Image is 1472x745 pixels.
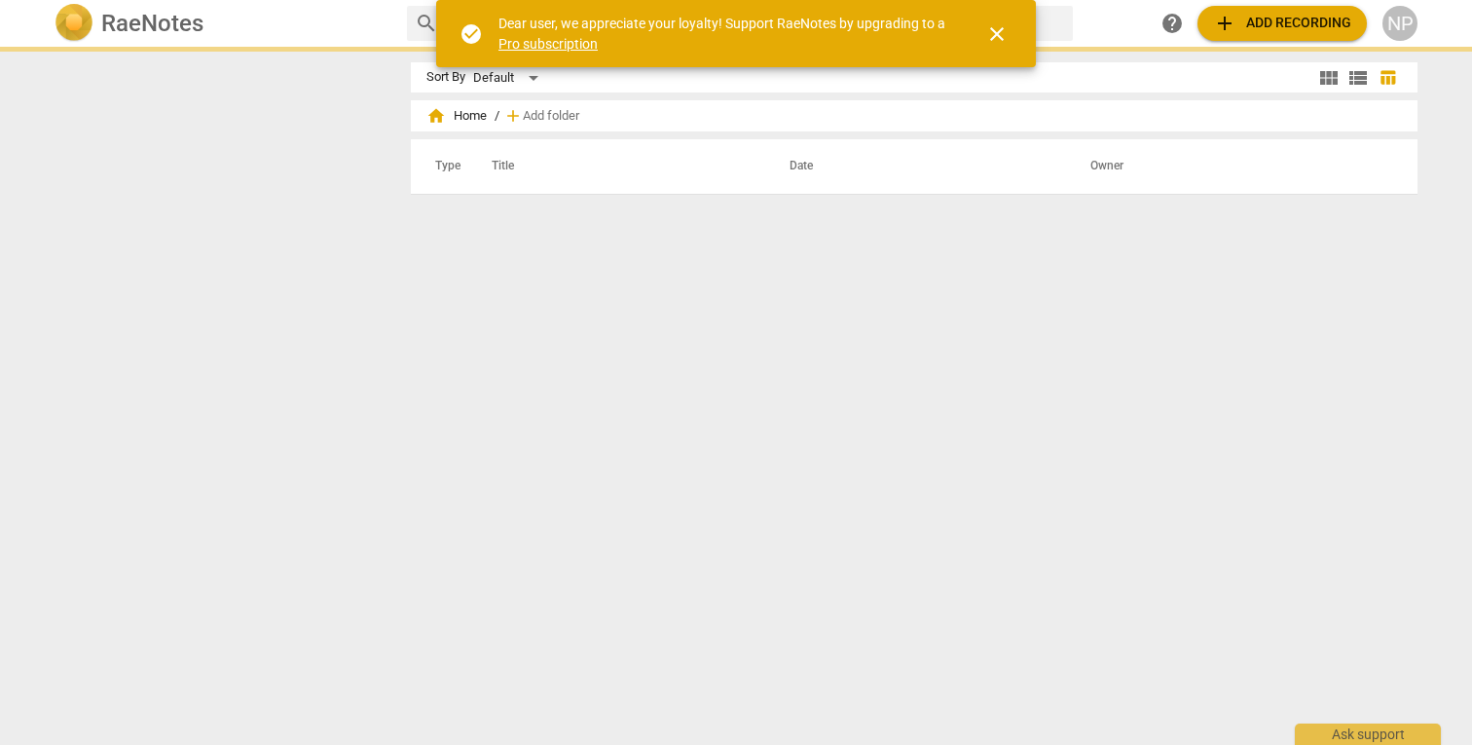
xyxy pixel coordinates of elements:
[426,106,446,126] span: home
[1373,63,1402,93] button: Table view
[55,4,391,43] a: LogoRaeNotes
[495,109,499,124] span: /
[498,36,598,52] a: Pro subscription
[985,22,1009,46] span: close
[415,12,438,35] span: search
[498,14,950,54] div: Dear user, we appreciate your loyalty! Support RaeNotes by upgrading to a
[1160,12,1184,35] span: help
[1379,68,1397,87] span: table_chart
[426,106,487,126] span: Home
[1295,724,1441,745] div: Ask support
[1343,63,1373,93] button: List view
[426,70,465,85] div: Sort By
[766,139,1067,194] th: Date
[523,109,579,124] span: Add folder
[473,62,545,93] div: Default
[1067,139,1397,194] th: Owner
[1155,6,1190,41] a: Help
[1317,66,1341,90] span: view_module
[503,106,523,126] span: add
[1314,63,1343,93] button: Tile view
[468,139,766,194] th: Title
[1213,12,1351,35] span: Add recording
[974,11,1020,57] button: Close
[55,4,93,43] img: Logo
[460,22,483,46] span: check_circle
[420,139,468,194] th: Type
[1346,66,1370,90] span: view_list
[1197,6,1367,41] button: Upload
[1382,6,1417,41] button: NP
[101,10,203,37] h2: RaeNotes
[1213,12,1236,35] span: add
